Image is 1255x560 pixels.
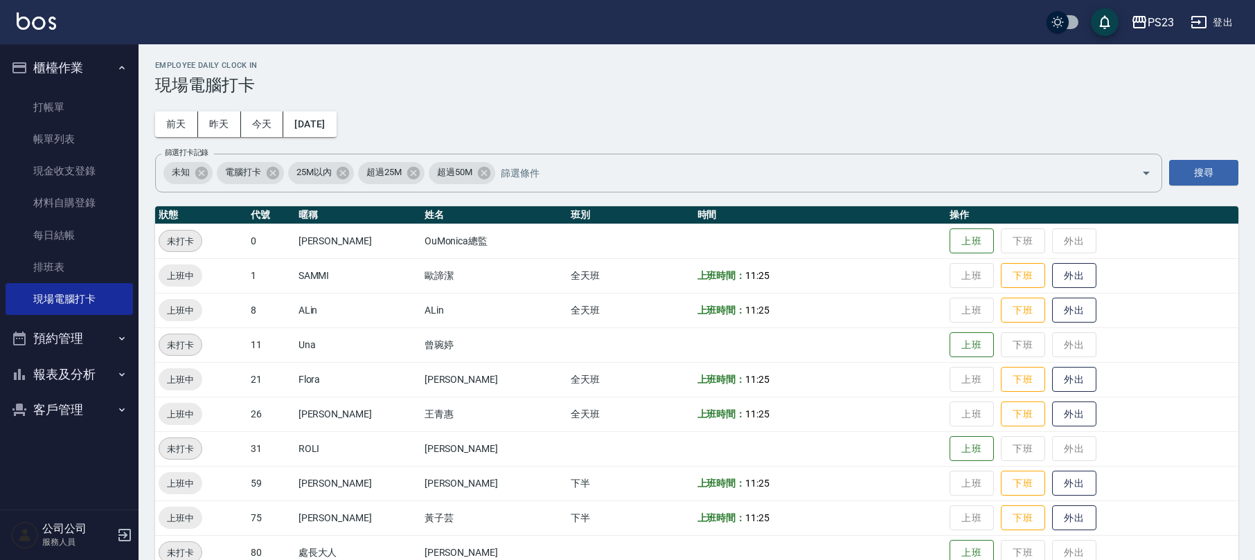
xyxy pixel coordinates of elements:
[1052,367,1096,392] button: 外出
[421,206,568,224] th: 姓名
[421,258,568,293] td: 歐諦潔
[295,500,421,535] td: [PERSON_NAME]
[159,269,202,283] span: 上班中
[247,431,295,466] td: 31
[288,165,340,179] span: 25M以內
[241,111,284,137] button: 今天
[247,466,295,500] td: 59
[745,270,769,281] span: 11:25
[295,206,421,224] th: 暱稱
[421,224,568,258] td: OuMonica總監
[1052,263,1096,289] button: 外出
[421,327,568,362] td: 曾琬婷
[567,466,693,500] td: 下半
[950,228,994,254] button: 上班
[745,305,769,316] span: 11:25
[295,431,421,466] td: ROLI
[421,397,568,431] td: 王青惠
[421,466,568,500] td: [PERSON_NAME]
[6,123,133,155] a: 帳單列表
[198,111,241,137] button: 昨天
[6,91,133,123] a: 打帳單
[1185,10,1238,35] button: 登出
[288,162,355,184] div: 25M以內
[247,293,295,327] td: 8
[247,327,295,362] td: 11
[745,374,769,385] span: 11:25
[421,293,568,327] td: ALin
[155,75,1238,95] h3: 現場電腦打卡
[1052,401,1096,427] button: 外出
[694,206,946,224] th: 時間
[247,500,295,535] td: 75
[295,224,421,258] td: [PERSON_NAME]
[567,206,693,224] th: 班別
[697,478,746,489] b: 上班時間：
[155,111,198,137] button: 前天
[421,500,568,535] td: 黃子芸
[247,206,295,224] th: 代號
[165,147,208,158] label: 篩選打卡記錄
[159,545,202,560] span: 未打卡
[1169,160,1238,186] button: 搜尋
[163,165,198,179] span: 未知
[358,165,410,179] span: 超過25M
[159,303,202,318] span: 上班中
[567,397,693,431] td: 全天班
[217,162,284,184] div: 電腦打卡
[697,270,746,281] b: 上班時間：
[1052,505,1096,531] button: 外出
[1052,471,1096,496] button: 外出
[567,500,693,535] td: 下半
[6,251,133,283] a: 排班表
[247,258,295,293] td: 1
[247,362,295,397] td: 21
[6,392,133,428] button: 客戶管理
[697,512,746,523] b: 上班時間：
[1135,162,1157,184] button: Open
[421,362,568,397] td: [PERSON_NAME]
[6,320,133,356] button: 預約管理
[159,372,202,387] span: 上班中
[697,408,746,419] b: 上班時間：
[295,397,421,431] td: [PERSON_NAME]
[1001,401,1045,427] button: 下班
[1001,367,1045,392] button: 下班
[567,258,693,293] td: 全天班
[6,50,133,86] button: 櫃檯作業
[295,362,421,397] td: Flora
[247,224,295,258] td: 0
[283,111,336,137] button: [DATE]
[697,305,746,316] b: 上班時間：
[159,407,202,422] span: 上班中
[358,162,425,184] div: 超過25M
[429,165,481,179] span: 超過50M
[42,522,113,536] h5: 公司公司
[697,374,746,385] b: 上班時間：
[247,397,295,431] td: 26
[1001,298,1045,323] button: 下班
[421,431,568,466] td: [PERSON_NAME]
[295,293,421,327] td: ALin
[745,478,769,489] span: 11:25
[6,356,133,392] button: 報表及分析
[155,206,247,224] th: 狀態
[1001,471,1045,496] button: 下班
[950,332,994,358] button: 上班
[17,12,56,30] img: Logo
[42,536,113,548] p: 服務人員
[11,521,39,549] img: Person
[295,466,421,500] td: [PERSON_NAME]
[295,327,421,362] td: Una
[1091,8,1119,36] button: save
[6,155,133,187] a: 現金收支登錄
[1125,8,1180,37] button: PS23
[159,338,202,352] span: 未打卡
[163,162,213,184] div: 未知
[159,234,202,249] span: 未打卡
[1001,505,1045,531] button: 下班
[567,362,693,397] td: 全天班
[217,165,269,179] span: 電腦打卡
[6,283,133,315] a: 現場電腦打卡
[745,512,769,523] span: 11:25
